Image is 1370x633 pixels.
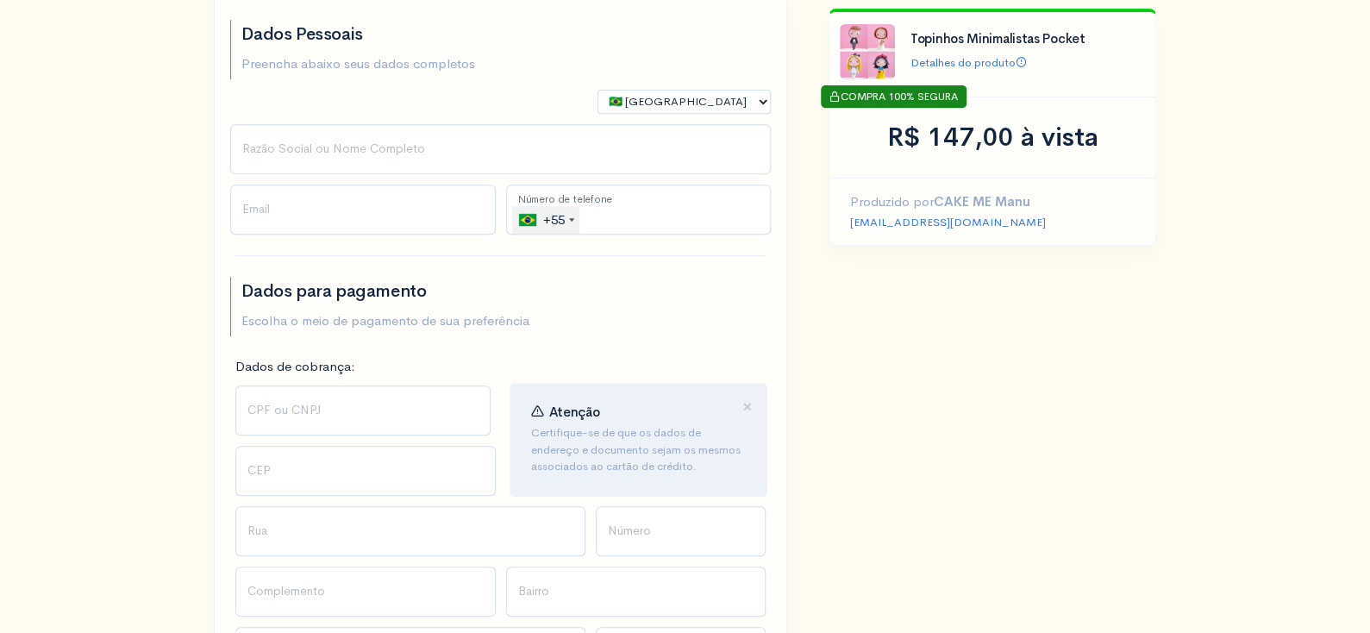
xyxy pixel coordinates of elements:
[235,357,355,377] label: Dados de cobrança:
[910,55,1027,70] a: Detalhes do produto
[230,185,496,235] input: Email
[241,311,529,331] p: Escolha o meio de pagamento de sua preferência
[910,32,1140,47] h4: Topinhos Minimalistas Pocket
[850,118,1135,157] div: R$ 147,00 à vista
[235,385,491,436] input: CPF ou CNPJ
[531,424,747,475] p: Certifique-se de que os dados de endereço e documento sejam os mesmos associados ao cartão de cré...
[934,193,1030,210] strong: CAKE ME Manu
[235,567,496,617] input: Complemento
[596,506,766,556] input: Número
[531,404,747,420] h4: Atenção
[519,206,579,234] div: +55
[821,85,967,108] div: COMPRA 100% SEGURA
[241,54,475,74] p: Preencha abaixo seus dados completos
[235,506,585,556] input: Rua
[742,394,753,419] span: ×
[840,24,895,79] img: %C3%8Dcone%20Creatorsland.jpg
[241,25,475,44] h2: Dados Pessoais
[506,567,766,617] input: Bairro
[235,446,496,496] input: CEP
[241,282,529,301] h2: Dados para pagamento
[850,192,1135,212] p: Produzido por
[230,124,771,174] input: Nome Completo
[512,206,579,234] div: Brazil (Brasil): +55
[742,398,753,417] button: Close
[850,215,1046,229] a: [EMAIL_ADDRESS][DOMAIN_NAME]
